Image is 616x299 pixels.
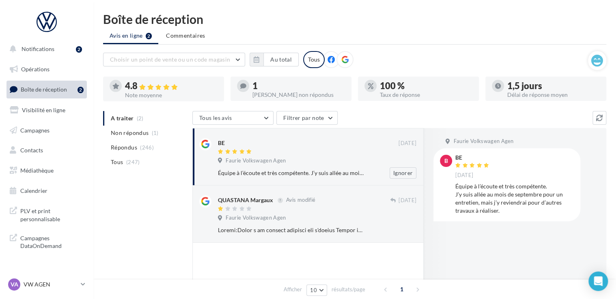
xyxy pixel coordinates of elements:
span: Calendrier [20,187,47,194]
a: Campagnes DataOnDemand [5,229,88,253]
div: 4.8 [125,81,218,91]
span: Boîte de réception [21,86,67,93]
span: Campagnes [20,126,50,133]
button: 10 [306,284,327,296]
span: (246) [140,144,154,151]
span: Faurie Volkswagen Agen [453,138,513,145]
span: Contacts [20,147,43,154]
a: Médiathèque [5,162,88,179]
div: 2 [76,46,82,53]
span: B [444,157,448,165]
div: Boîte de réception [103,13,606,25]
button: Notifications 2 [5,41,85,58]
span: Notifications [22,45,54,52]
div: 2 [78,87,84,93]
div: Open Intercom Messenger [588,271,608,291]
span: (247) [126,159,140,165]
a: Opérations [5,61,88,78]
p: VW AGEN [24,280,78,288]
span: Faurie Volkswagen Agen [226,157,286,164]
span: 1 [395,283,408,296]
div: 1,5 jours [507,81,600,90]
div: Tous [303,51,325,68]
span: VA [11,280,18,288]
a: Boîte de réception2 [5,81,88,98]
span: Visibilité en ligne [22,107,65,113]
div: 1 [252,81,345,90]
div: QUASTANA Margaux [218,196,273,204]
span: Répondus [111,143,137,152]
button: Au total [250,53,299,66]
a: Campagnes [5,122,88,139]
button: Choisir un point de vente ou un code magasin [103,53,245,66]
button: Tous les avis [192,111,274,125]
span: [DATE] [398,140,416,147]
div: 100 % [380,81,472,90]
div: [PERSON_NAME] non répondus [252,92,345,98]
div: Note moyenne [125,92,218,98]
span: Tous [111,158,123,166]
div: Équipe à l’écoute et très compétente. J’y suis allée au mois de septembre pour un entretien, mais... [455,182,574,215]
button: Filtrer par note [276,111,338,125]
span: Avis modifié [286,197,315,203]
div: Équipe à l’écoute et très compétente. J’y suis allée au mois de septembre pour un entretien, mais... [218,169,364,177]
span: Choisir un point de vente ou un code magasin [110,56,230,63]
span: Médiathèque [20,167,54,174]
a: Calendrier [5,182,88,199]
span: [DATE] [398,197,416,204]
a: PLV et print personnalisable [5,202,88,226]
span: [DATE] [455,172,473,179]
button: Au total [263,53,299,66]
span: Afficher [284,286,302,293]
span: Faurie Volkswagen Agen [226,214,286,222]
a: VA VW AGEN [6,277,87,292]
a: Contacts [5,142,88,159]
span: résultats/page [332,286,365,293]
div: Délai de réponse moyen [507,92,600,98]
span: Commentaires [166,32,205,40]
span: Campagnes DataOnDemand [20,233,84,250]
div: Taux de réponse [380,92,472,98]
div: BE [455,155,491,160]
a: Visibilité en ligne [5,102,88,119]
div: Loremi:Dolor s am consect adipisci eli s'doeius Tempor in utlab e dolor mag aliqu en adminim: 8) ... [218,226,364,234]
span: Opérations [21,66,50,73]
span: Tous les avis [199,114,232,121]
span: PLV et print personnalisable [20,205,84,223]
div: BE [218,139,225,147]
span: Non répondus [111,129,149,137]
span: (1) [152,130,159,136]
button: Ignorer [390,167,416,179]
span: 10 [310,287,317,293]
